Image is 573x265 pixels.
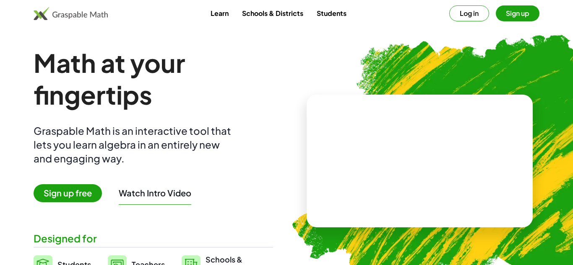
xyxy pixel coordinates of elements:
[310,5,353,21] a: Students
[34,184,102,202] span: Sign up free
[235,5,310,21] a: Schools & Districts
[34,232,273,245] div: Designed for
[34,124,235,165] div: Graspable Math is an interactive tool that lets you learn algebra in an entirely new and engaging...
[204,5,235,21] a: Learn
[119,188,191,198] button: Watch Intro Video
[34,47,273,111] h1: Math at your fingertips
[496,5,539,21] button: Sign up
[357,130,483,193] video: What is this? This is dynamic math notation. Dynamic math notation plays a central role in how Gr...
[449,5,489,21] button: Log in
